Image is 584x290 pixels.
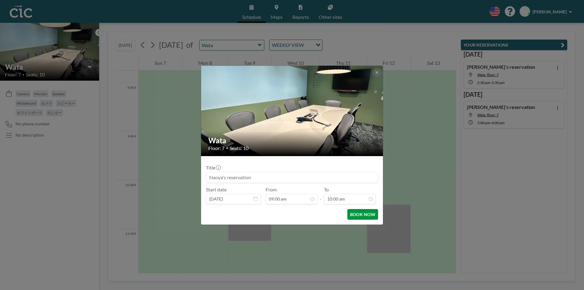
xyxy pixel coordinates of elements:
[226,146,228,150] span: •
[206,172,378,183] input: Naoya's reservation
[347,209,378,220] button: BOOK NOW
[206,165,220,171] label: Title
[208,136,376,145] h2: Wata
[266,187,277,193] label: From
[320,189,322,202] span: -
[324,187,329,193] label: To
[206,187,227,193] label: Start date
[230,145,249,151] span: Seats: 10
[208,145,224,151] span: Floor: 7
